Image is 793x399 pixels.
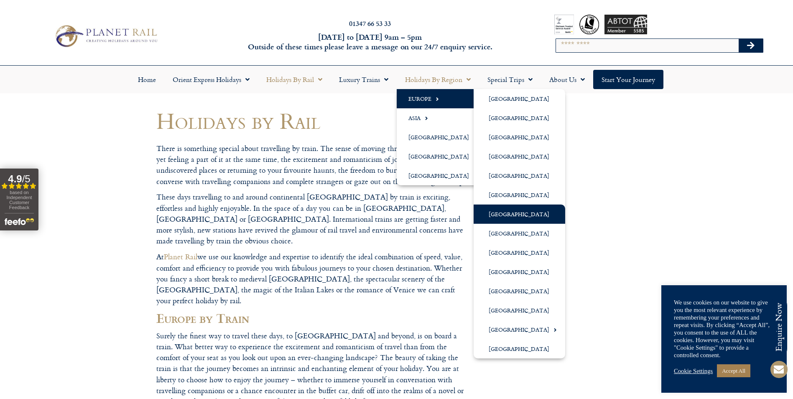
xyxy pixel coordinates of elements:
a: [GEOGRAPHIC_DATA] [474,224,565,243]
p: At we use our knowledge and expertise to identify the ideal combination of speed, value, comfort ... [156,251,470,306]
a: Accept All [717,364,750,377]
a: Cookie Settings [674,367,713,375]
h1: Holidays by Rail [156,108,470,133]
a: [GEOGRAPHIC_DATA] [474,185,565,205]
h2: Europe by Train [156,311,470,325]
a: [GEOGRAPHIC_DATA] [397,166,485,185]
a: [GEOGRAPHIC_DATA] [474,339,565,358]
p: These days travelling to and around continental [GEOGRAPHIC_DATA] by train is exciting, effortles... [156,192,470,246]
a: [GEOGRAPHIC_DATA] [474,89,565,108]
a: [GEOGRAPHIC_DATA] [474,243,565,262]
a: [GEOGRAPHIC_DATA] [397,147,485,166]
a: [GEOGRAPHIC_DATA] [397,128,485,147]
a: Europe [397,89,485,108]
a: Start your Journey [593,70,663,89]
a: [GEOGRAPHIC_DATA] [474,128,565,147]
a: Home [130,70,164,89]
a: Planet Rail [164,251,197,262]
div: We use cookies on our website to give you the most relevant experience by remembering your prefer... [674,299,774,359]
ul: Europe [474,89,565,358]
a: Special Trips [479,70,541,89]
a: [GEOGRAPHIC_DATA] [474,262,565,281]
a: Luxury Trains [331,70,397,89]
a: 01347 66 53 33 [349,18,391,28]
a: [GEOGRAPHIC_DATA] [474,281,565,301]
a: Orient Express Holidays [164,70,258,89]
img: Planet Rail Train Holidays Logo [51,23,160,49]
button: Search [739,39,763,52]
nav: Menu [4,70,789,89]
a: [GEOGRAPHIC_DATA] [474,320,565,339]
a: Holidays by Region [397,70,479,89]
a: [GEOGRAPHIC_DATA] [474,301,565,320]
p: There is something special about travelling by train. The sense of moving through the countryside... [156,143,470,187]
a: [GEOGRAPHIC_DATA] [474,108,565,128]
h6: [DATE] to [DATE] 9am – 5pm Outside of these times please leave a message on our 24/7 enquiry serv... [214,32,527,52]
a: [GEOGRAPHIC_DATA] [474,166,565,185]
a: Asia [397,108,485,128]
a: Holidays by Rail [258,70,331,89]
a: About Us [541,70,593,89]
a: [GEOGRAPHIC_DATA] [474,147,565,166]
a: [GEOGRAPHIC_DATA] [474,205,565,224]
